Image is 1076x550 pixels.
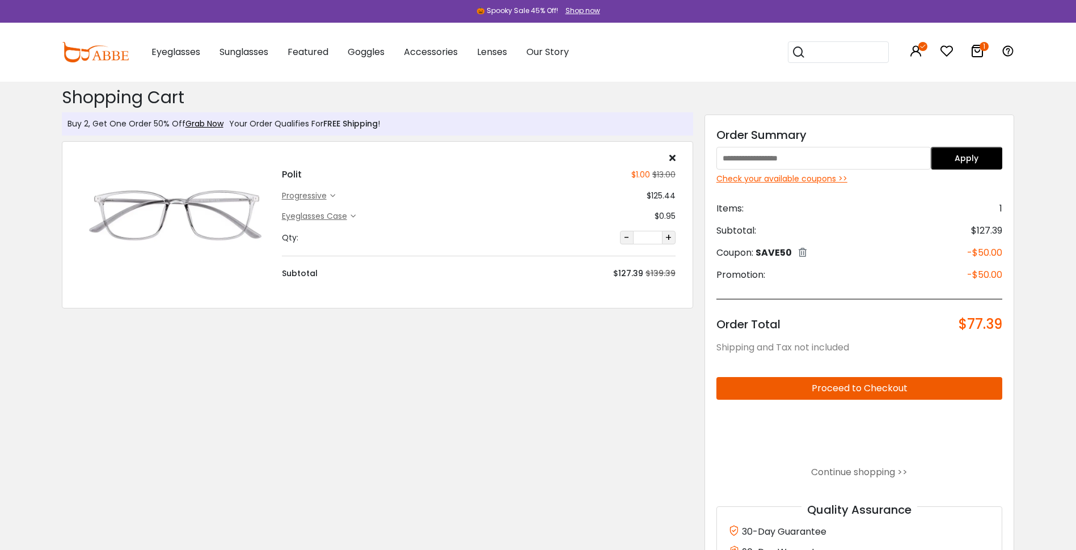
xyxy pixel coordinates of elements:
div: Coupon: [716,246,807,260]
div: Shop now [566,6,600,16]
div: 30-Day Guarantee [728,524,991,539]
div: $13.00 [650,169,676,181]
button: - [620,231,634,244]
div: Order Summary [716,126,1003,143]
span: Eyeglasses [151,45,200,58]
span: -$50.00 [967,268,1002,282]
span: Subtotal: [716,224,756,238]
a: Continue shopping >> [811,466,908,479]
div: $127.39 [613,268,643,280]
h2: Shopping Cart [62,87,693,108]
span: Items: [716,202,744,215]
div: Shipping and Tax not included [716,341,1003,354]
span: FREE Shipping [323,118,378,129]
button: Apply [931,147,1002,170]
div: $0.95 [655,210,676,222]
img: Polit [79,168,271,264]
span: Accessories [404,45,458,58]
span: Featured [288,45,328,58]
span: -$50.00 [967,246,1002,260]
span: Our Story [526,45,569,58]
div: Your Order Qualifies For ! [223,118,380,130]
div: Check your available coupons >> [716,173,1003,185]
i: 1 [980,42,989,51]
div: $139.39 [645,268,676,280]
div: progressive [282,190,330,202]
a: 1 [970,46,984,60]
iframe: PayPal [716,409,1003,456]
span: $127.39 [971,224,1002,238]
span: 1 [999,202,1002,215]
h4: Polit [282,168,302,181]
span: Promotion: [716,268,765,282]
div: Qty: [282,232,298,244]
span: Sunglasses [220,45,268,58]
div: $125.44 [647,190,676,202]
button: Proceed to Checkout [716,377,1003,400]
div: Buy 2, Get One Order 50% Off [67,118,223,130]
span: $77.39 [959,316,1002,332]
div: Eyeglasses Case [282,210,351,222]
span: Quality Assurance [801,502,917,518]
div: Subtotal [282,268,318,280]
span: Lenses [477,45,507,58]
span: Goggles [348,45,385,58]
a: Shop now [560,6,600,15]
span: Order Total [716,316,780,332]
img: abbeglasses.com [62,42,129,62]
div: $1.00 [631,169,650,181]
a: Grab Now [185,118,223,129]
button: + [662,231,676,244]
span: SAVE50 [756,246,792,259]
div: 🎃 Spooky Sale 45% Off! [476,6,558,16]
